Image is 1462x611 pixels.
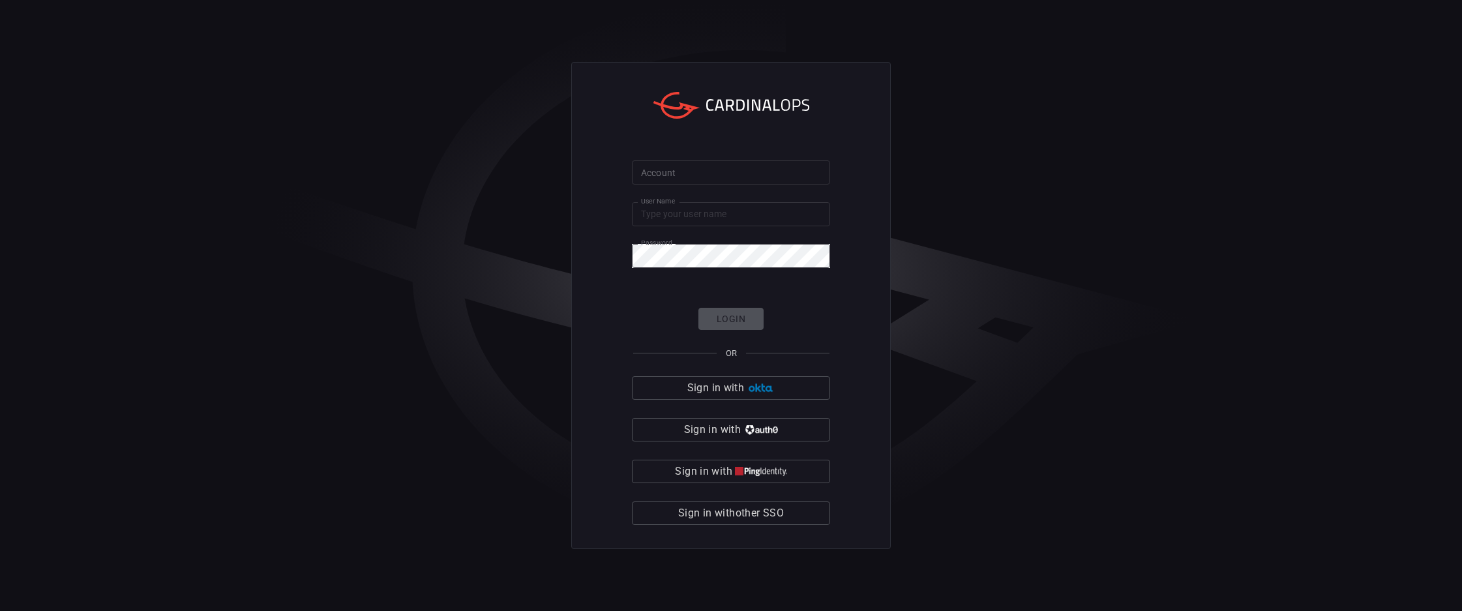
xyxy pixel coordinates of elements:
img: Ad5vKXme8s1CQAAAABJRU5ErkJggg== [747,383,775,393]
span: OR [726,348,737,358]
input: Type your account [632,160,830,185]
button: Sign in with [632,418,830,441]
input: Type your user name [632,202,830,226]
button: Sign in with [632,376,830,400]
span: Sign in with [684,421,741,439]
button: Sign in with [632,460,830,483]
span: Sign in with [687,379,744,397]
span: Sign in with other SSO [678,504,784,522]
button: Sign in withother SSO [632,501,830,525]
label: User Name [641,196,675,206]
span: Sign in with [675,462,732,481]
img: quu4iresuhQAAAABJRU5ErkJggg== [735,467,787,477]
img: vP8Hhh4KuCH8AavWKdZY7RZgAAAAASUVORK5CYII= [743,425,778,435]
label: Password [641,238,672,248]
